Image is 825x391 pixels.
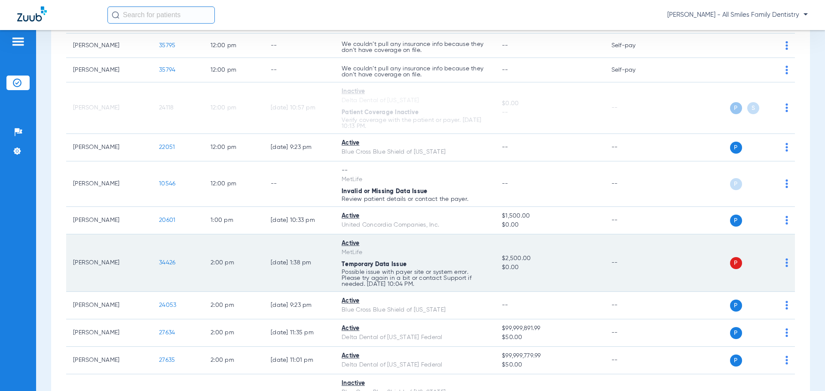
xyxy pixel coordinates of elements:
span: P [730,355,742,367]
p: Possible issue with payer site or system error. Please try again in a bit or contact Support if n... [342,269,488,287]
span: P [730,257,742,269]
span: $99,999,779.99 [502,352,597,361]
td: -- [264,161,335,207]
span: 34426 [159,260,175,266]
td: [DATE] 10:57 PM [264,82,335,134]
td: [PERSON_NAME] [66,58,152,82]
span: S [747,102,759,114]
img: group-dot-blue.svg [785,41,788,50]
td: 12:00 PM [204,134,264,161]
span: $2,500.00 [502,254,597,263]
span: 35795 [159,42,175,48]
div: United Concordia Companies, Inc. [342,221,488,230]
span: P [730,178,742,190]
td: [PERSON_NAME] [66,292,152,319]
td: [PERSON_NAME] [66,134,152,161]
td: Self-pay [605,58,663,82]
td: -- [605,347,663,374]
td: -- [264,58,335,82]
td: -- [605,234,663,292]
span: P [730,300,742,312]
td: -- [605,292,663,319]
img: group-dot-blue.svg [785,216,788,224]
div: Active [342,297,488,306]
td: 12:00 PM [204,161,264,207]
div: Delta Dental of [US_STATE] Federal [342,333,488,342]
span: -- [502,302,508,308]
img: Search Icon [112,11,119,19]
td: 12:00 PM [204,82,264,134]
span: -- [502,144,508,150]
input: Search for patients [107,6,215,24]
img: group-dot-blue.svg [785,143,788,152]
span: -- [502,108,597,117]
td: 12:00 PM [204,33,264,58]
img: group-dot-blue.svg [785,328,788,337]
td: 1:00 PM [204,207,264,234]
img: group-dot-blue.svg [785,258,788,267]
div: Active [342,352,488,361]
p: We couldn’t pull any insurance info because they don’t have coverage on file. [342,41,488,53]
div: Blue Cross Blue Shield of [US_STATE] [342,306,488,315]
span: $99,999,891.99 [502,324,597,333]
td: [PERSON_NAME] [66,234,152,292]
span: Patient Coverage Inactive [342,109,419,115]
iframe: Chat Widget [782,350,825,391]
td: 12:00 PM [204,58,264,82]
img: group-dot-blue.svg [785,301,788,309]
div: Active [342,239,488,248]
img: group-dot-blue.svg [785,66,788,74]
div: Inactive [342,379,488,388]
td: Self-pay [605,33,663,58]
td: 2:00 PM [204,347,264,374]
td: [DATE] 11:35 PM [264,319,335,347]
div: Delta Dental of [US_STATE] [342,96,488,105]
td: [PERSON_NAME] [66,347,152,374]
td: [DATE] 1:38 PM [264,234,335,292]
span: 35794 [159,67,175,73]
img: Zuub Logo [17,6,47,21]
span: $0.00 [502,99,597,108]
span: $0.00 [502,221,597,230]
span: -- [502,181,508,187]
span: 24053 [159,302,176,308]
td: -- [264,33,335,58]
span: 27635 [159,357,175,363]
td: [PERSON_NAME] [66,161,152,207]
td: [PERSON_NAME] [66,207,152,234]
span: 22051 [159,144,175,150]
td: 2:00 PM [204,292,264,319]
div: Active [342,212,488,221]
td: [PERSON_NAME] [66,33,152,58]
td: [DATE] 10:33 PM [264,207,335,234]
td: [DATE] 9:23 PM [264,134,335,161]
span: $50.00 [502,333,597,342]
td: -- [605,207,663,234]
span: 27634 [159,330,175,336]
div: Inactive [342,87,488,96]
span: 24118 [159,105,174,111]
span: [PERSON_NAME] - All Smiles Family Dentistry [667,11,808,19]
div: -- [342,166,488,175]
p: Verify coverage with the patient or payer. [DATE] 10:13 PM. [342,117,488,129]
div: MetLife [342,248,488,257]
span: -- [502,42,508,48]
img: group-dot-blue.svg [785,179,788,188]
div: Active [342,139,488,148]
td: [DATE] 9:23 PM [264,292,335,319]
td: [PERSON_NAME] [66,319,152,347]
td: -- [605,161,663,207]
td: -- [605,319,663,347]
td: 2:00 PM [204,319,264,347]
span: P [730,102,742,114]
p: Review patient details or contact the payer. [342,196,488,202]
td: 2:00 PM [204,234,264,292]
div: Delta Dental of [US_STATE] Federal [342,361,488,370]
span: 20601 [159,217,175,223]
div: MetLife [342,175,488,184]
img: group-dot-blue.svg [785,103,788,112]
span: P [730,327,742,339]
p: We couldn’t pull any insurance info because they don’t have coverage on file. [342,66,488,78]
span: Temporary Data Issue [342,261,406,267]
